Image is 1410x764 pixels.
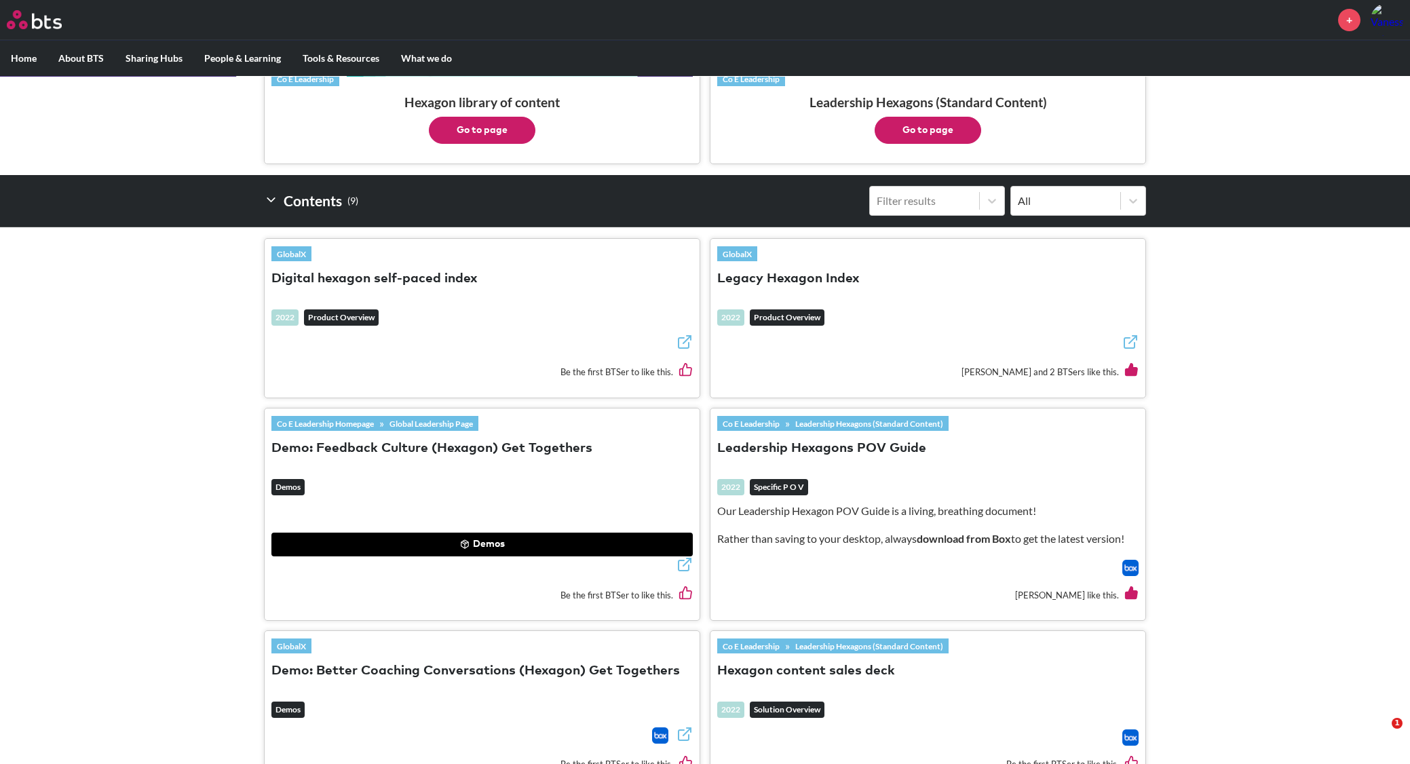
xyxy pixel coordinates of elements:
a: Leadership Hexagons (Standard Content) [790,416,949,431]
a: Download file from Box [1122,560,1139,576]
div: All [1018,193,1113,208]
button: Demo: Better Coaching Conversations (Hexagon) Get Togethers [271,662,680,681]
img: Vanessa Lin [1371,3,1403,36]
em: Demos [271,479,305,495]
div: Filter results [877,193,972,208]
label: About BTS [47,41,115,76]
button: Hexagon content sales deck [717,662,895,681]
button: Demo: Feedback Culture (Hexagon) Get Togethers [271,440,592,458]
button: Go to page [875,117,981,144]
a: External link [677,334,693,354]
a: Download file from Box [652,727,668,744]
strong: download from Box [917,532,1011,545]
p: Our Leadership Hexagon POV Guide is a living, breathing document! [717,503,1139,518]
em: Demos [271,702,305,718]
a: Leadership Hexagons (Standard Content) [790,638,949,653]
div: 2022 [717,702,744,718]
div: » [271,416,478,431]
div: [PERSON_NAME] like this. [717,576,1139,613]
a: Global Leadership Page [384,416,478,431]
a: External link [1122,334,1139,354]
div: Be the first BTSer to like this. [271,576,693,613]
p: Rather than saving to your desktop, always to get the latest version! [717,531,1139,546]
div: » [717,416,949,431]
div: 2022 [717,479,744,495]
span: 1 [1392,718,1403,729]
label: Tools & Resources [292,41,390,76]
a: GlobalX [271,638,311,653]
a: Go home [7,10,87,29]
label: Sharing Hubs [115,41,193,76]
img: Box logo [1122,560,1139,576]
label: What we do [390,41,463,76]
a: Profile [1371,3,1403,36]
a: GlobalX [271,246,311,261]
a: Download file from Box [1122,729,1139,746]
a: + [1338,9,1360,31]
div: [PERSON_NAME] and 2 BTSers like this. [717,353,1139,390]
em: Product Overview [750,309,824,326]
h3: Leadership Hexagons (Standard Content) [717,94,1139,144]
a: Co E Leadership [717,416,785,431]
img: BTS Logo [7,10,62,29]
iframe: Intercom live chat [1364,718,1396,750]
button: Go to page [429,117,535,144]
em: Product Overview [304,309,379,326]
button: Leadership Hexagons POV Guide [717,440,926,458]
h3: Hexagon library of content [271,94,693,144]
em: Solution Overview [750,702,824,718]
a: GlobalX [717,246,757,261]
div: 2022 [717,309,744,326]
div: » [717,638,949,653]
small: ( 9 ) [347,192,358,210]
a: External link [677,726,693,746]
a: Co E Leadership Homepage [271,416,379,431]
label: People & Learning [193,41,292,76]
a: Co E Leadership [717,638,785,653]
img: Box logo [1122,729,1139,746]
div: 2022 [271,309,299,326]
h2: Contents [264,186,358,216]
div: Be the first BTSer to like this. [271,353,693,390]
a: External link [677,556,693,576]
button: Digital hexagon self-paced index [271,270,478,288]
em: Specific P O V [750,479,808,495]
button: Demos [271,533,693,557]
img: Box logo [652,727,668,744]
a: Co E Leadership [717,71,785,86]
button: Legacy Hexagon Index [717,270,860,288]
a: Co E Leadership [271,71,339,86]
